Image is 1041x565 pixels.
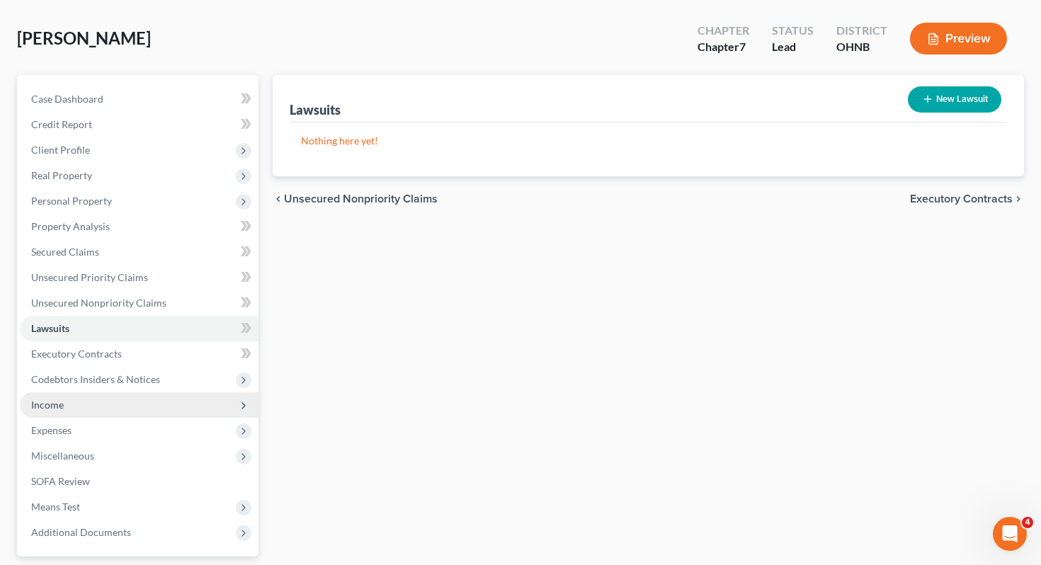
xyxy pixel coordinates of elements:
a: Executory Contracts [20,341,258,367]
button: New Lawsuit [908,86,1001,113]
span: Unsecured Nonpriority Claims [31,297,166,309]
a: Secured Claims [20,239,258,265]
button: chevron_left Unsecured Nonpriority Claims [273,193,438,205]
div: OHNB [836,39,887,55]
span: Income [31,399,64,411]
i: chevron_left [273,193,284,205]
div: Chapter [698,39,749,55]
div: District [836,23,887,39]
span: Executory Contracts [910,193,1013,205]
span: Codebtors Insiders & Notices [31,373,160,385]
a: Credit Report [20,112,258,137]
span: Credit Report [31,118,92,130]
span: Unsecured Nonpriority Claims [284,193,438,205]
a: Unsecured Priority Claims [20,265,258,290]
span: Executory Contracts [31,348,122,360]
a: Unsecured Nonpriority Claims [20,290,258,316]
span: Unsecured Priority Claims [31,271,148,283]
span: Property Analysis [31,220,110,232]
iframe: Intercom live chat [993,517,1027,551]
span: Miscellaneous [31,450,94,462]
span: Means Test [31,501,80,513]
span: Additional Documents [31,526,131,538]
span: 7 [739,40,746,53]
div: Chapter [698,23,749,39]
div: Lead [772,39,814,55]
div: Lawsuits [290,101,341,118]
span: 4 [1022,517,1033,528]
span: Personal Property [31,195,112,207]
span: Expenses [31,424,72,436]
span: Case Dashboard [31,93,103,105]
span: Secured Claims [31,246,99,258]
span: SOFA Review [31,475,90,487]
a: Case Dashboard [20,86,258,112]
i: chevron_right [1013,193,1024,205]
span: Lawsuits [31,322,69,334]
span: Client Profile [31,144,90,156]
div: Status [772,23,814,39]
a: SOFA Review [20,469,258,494]
button: Executory Contracts chevron_right [910,193,1024,205]
p: Nothing here yet! [301,134,996,148]
a: Property Analysis [20,214,258,239]
span: [PERSON_NAME] [17,28,151,48]
button: Preview [910,23,1007,55]
a: Lawsuits [20,316,258,341]
span: Real Property [31,169,92,181]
